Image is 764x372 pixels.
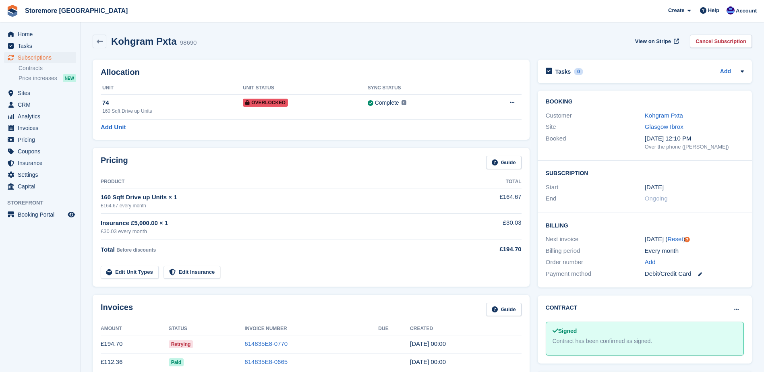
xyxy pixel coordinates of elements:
a: Add [645,258,656,267]
span: Booking Portal [18,209,66,220]
span: Subscriptions [18,52,66,63]
h2: Booking [546,99,744,105]
div: £194.70 [456,245,521,254]
span: Ongoing [645,195,668,202]
h2: Invoices [101,303,133,316]
div: Debit/Credit Card [645,269,744,279]
th: Status [169,322,245,335]
a: Storemore [GEOGRAPHIC_DATA] [22,4,131,17]
div: Start [546,183,645,192]
span: Coupons [18,146,66,157]
a: Kohgram Pxta [645,112,683,119]
a: Preview store [66,210,76,219]
div: Signed [553,327,737,335]
span: Account [736,7,757,15]
div: £164.67 every month [101,202,456,209]
span: Analytics [18,111,66,122]
div: NEW [63,74,76,82]
th: Unit [101,82,243,95]
a: menu [4,99,76,110]
th: Sync Status [368,82,475,95]
th: Product [101,176,456,188]
span: Price increases [19,74,57,82]
span: Storefront [7,199,80,207]
span: CRM [18,99,66,110]
span: Invoices [18,122,66,134]
div: Order number [546,258,645,267]
h2: Allocation [101,68,522,77]
span: Paid [169,358,184,366]
h2: Kohgram Pxta [111,36,177,47]
a: Guide [486,156,522,169]
div: Billing period [546,246,645,256]
a: menu [4,29,76,40]
a: Glasgow Ibrox [645,123,683,130]
time: 2025-09-29 23:00:54 UTC [410,340,446,347]
span: Capital [18,181,66,192]
a: View on Stripe [632,35,681,48]
div: 160 Sqft Drive up Units × 1 [101,193,456,202]
h2: Pricing [101,156,128,169]
th: Due [378,322,410,335]
th: Total [456,176,521,188]
a: menu [4,169,76,180]
h2: Billing [546,221,744,229]
a: Add Unit [101,123,126,132]
time: 2025-07-29 23:00:00 UTC [645,183,664,192]
h2: Subscription [546,169,744,177]
a: menu [4,52,76,63]
div: £30.03 every month [101,227,456,236]
div: Payment method [546,269,645,279]
th: Created [410,322,522,335]
img: icon-info-grey-7440780725fd019a000dd9b08b2336e03edf1995a4989e88bcd33f0948082b44.svg [402,100,406,105]
div: Customer [546,111,645,120]
span: Sites [18,87,66,99]
a: Add [720,67,731,76]
a: 614835E8-0770 [244,340,288,347]
span: View on Stripe [635,37,671,45]
span: Retrying [169,340,193,348]
td: £30.03 [456,214,521,240]
div: Every month [645,246,744,256]
span: Settings [18,169,66,180]
a: menu [4,111,76,122]
div: 74 [102,98,243,107]
th: Unit Status [243,82,368,95]
div: 0 [574,68,583,75]
a: menu [4,134,76,145]
div: Site [546,122,645,132]
td: £194.70 [101,335,169,353]
time: 2025-08-29 23:00:40 UTC [410,358,446,365]
a: Price increases NEW [19,74,76,83]
a: menu [4,146,76,157]
span: Pricing [18,134,66,145]
a: Edit Unit Types [101,266,159,279]
span: Before discounts [116,247,156,253]
h2: Tasks [555,68,571,75]
a: 614835E8-0665 [244,358,288,365]
div: End [546,194,645,203]
div: Tooltip anchor [683,236,691,243]
span: Insurance [18,157,66,169]
a: menu [4,181,76,192]
div: 160 Sqft Drive up Units [102,107,243,115]
span: Home [18,29,66,40]
td: £164.67 [456,188,521,213]
div: Contract has been confirmed as signed. [553,337,737,345]
a: Cancel Subscription [690,35,752,48]
a: menu [4,209,76,220]
div: Over the phone ([PERSON_NAME]) [645,143,744,151]
a: Guide [486,303,522,316]
a: menu [4,157,76,169]
div: [DATE] 12:10 PM [645,134,744,143]
a: menu [4,87,76,99]
div: Next invoice [546,235,645,244]
span: Overlocked [243,99,288,107]
span: Help [708,6,719,14]
img: stora-icon-8386f47178a22dfd0bd8f6a31ec36ba5ce8667c1dd55bd0f319d3a0aa187defe.svg [6,5,19,17]
div: Complete [375,99,399,107]
h2: Contract [546,304,578,312]
div: [DATE] ( ) [645,235,744,244]
span: Total [101,246,115,253]
span: Tasks [18,40,66,52]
